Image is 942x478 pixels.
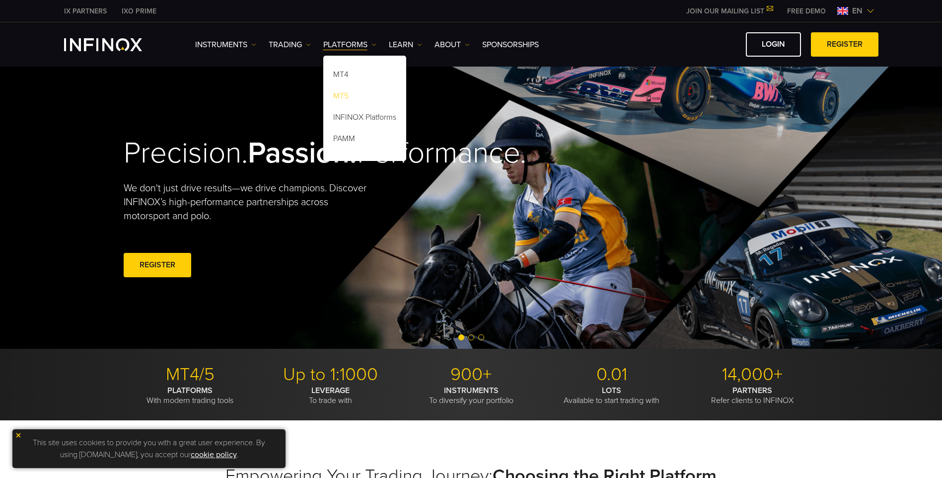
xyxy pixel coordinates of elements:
a: INFINOX Platforms [323,108,406,130]
h2: Precision. Performance. [124,135,436,171]
span: Go to slide 3 [478,334,484,340]
strong: PLATFORMS [167,386,213,396]
a: PLATFORMS [323,39,376,51]
a: JOIN OUR MAILING LIST [679,7,780,15]
p: With modern trading tools [124,386,257,405]
a: LOGIN [746,32,801,57]
p: Available to start trading with [545,386,678,405]
strong: LEVERAGE [311,386,350,396]
span: en [848,5,867,17]
strong: LOTS [602,386,621,396]
strong: PARTNERS [732,386,772,396]
p: 900+ [405,364,538,386]
a: INFINOX [57,6,114,16]
a: ABOUT [435,39,470,51]
p: Refer clients to INFINOX [686,386,819,405]
p: This site uses cookies to provide you with a great user experience. By using [DOMAIN_NAME], you a... [17,434,281,463]
span: Go to slide 2 [468,334,474,340]
a: Instruments [195,39,256,51]
a: REGISTER [124,253,191,277]
span: Go to slide 1 [458,334,464,340]
p: 0.01 [545,364,678,386]
a: REGISTER [811,32,878,57]
a: INFINOX [114,6,164,16]
p: We don't just drive results—we drive champions. Discover INFINOX’s high-performance partnerships ... [124,181,374,223]
a: SPONSORSHIPS [482,39,539,51]
p: MT4/5 [124,364,257,386]
p: To diversify your portfolio [405,386,538,405]
p: To trade with [264,386,397,405]
a: TRADING [269,39,311,51]
a: INFINOX Logo [64,38,165,51]
a: INFINOX MENU [780,6,833,16]
p: 14,000+ [686,364,819,386]
img: yellow close icon [15,432,22,439]
strong: INSTRUMENTS [444,386,499,396]
a: MT5 [323,87,406,108]
a: PAMM [323,130,406,151]
a: cookie policy [191,450,237,460]
a: MT4 [323,66,406,87]
a: Learn [389,39,422,51]
strong: Passion. [248,135,357,171]
p: Up to 1:1000 [264,364,397,386]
